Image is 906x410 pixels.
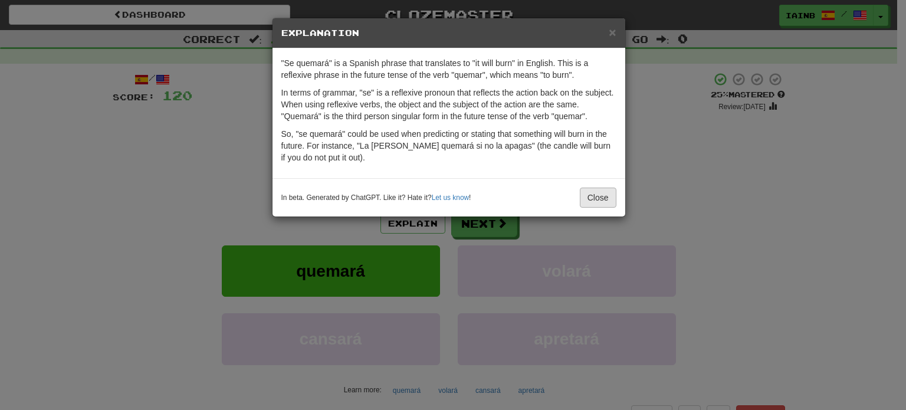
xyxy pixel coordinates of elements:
span: × [609,25,616,39]
p: So, "se quemará" could be used when predicting or stating that something will burn in the future.... [281,128,616,163]
a: Let us know [432,193,469,202]
h5: Explanation [281,27,616,39]
button: Close [609,26,616,38]
small: In beta. Generated by ChatGPT. Like it? Hate it? ! [281,193,471,203]
p: In terms of grammar, "se" is a reflexive pronoun that reflects the action back on the subject. Wh... [281,87,616,122]
button: Close [580,188,616,208]
p: "Se quemará" is a Spanish phrase that translates to "it will burn" in English. This is a reflexiv... [281,57,616,81]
